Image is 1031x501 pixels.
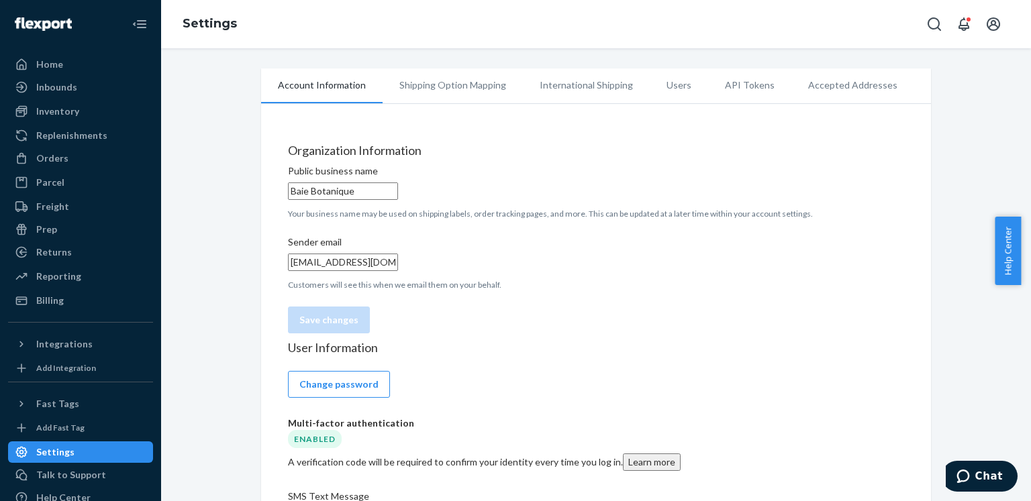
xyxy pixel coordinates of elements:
[288,416,904,430] p: Multi-factor authentication
[8,290,153,311] a: Billing
[383,68,523,102] li: Shipping Option Mapping
[8,464,153,486] button: Talk to Support
[288,430,342,448] div: Enabled
[172,5,248,44] ol: breadcrumbs
[8,420,153,436] a: Add Fast Tag
[261,68,383,103] li: Account Information
[36,468,106,482] div: Talk to Support
[36,422,85,433] div: Add Fast Tag
[288,279,904,290] p: Customers will see this when we email them on your behalf.
[36,245,72,259] div: Returns
[288,208,904,219] p: Your business name may be used on shipping labels, order tracking pages, and more. This can be up...
[126,11,153,38] button: Close Navigation
[15,17,72,31] img: Flexport logo
[288,254,398,271] input: Sender email
[36,152,68,165] div: Orders
[288,182,398,200] input: Public business name
[995,217,1021,285] button: Help Center
[36,270,81,283] div: Reporting
[36,397,79,410] div: Fast Tags
[36,200,69,213] div: Freight
[8,125,153,146] a: Replenishments
[36,129,107,142] div: Replenishments
[36,176,64,189] div: Parcel
[950,11,977,38] button: Open notifications
[8,393,153,414] button: Fast Tags
[523,68,650,102] li: International Shipping
[791,68,914,102] li: Accepted Addresses
[36,362,96,374] div: Add Integration
[650,68,708,102] li: Users
[8,241,153,263] a: Returns
[288,307,370,333] button: Save changes
[980,11,1007,38] button: Open account menu
[8,148,153,169] a: Orders
[36,105,79,118] div: Inventory
[288,341,904,355] h4: User Information
[8,54,153,75] a: Home
[8,196,153,217] a: Freight
[183,16,237,31] a: Settings
[8,101,153,122] a: Inventory
[8,441,153,463] a: Settings
[8,360,153,376] a: Add Integration
[288,453,904,471] div: A verification code will be required to confirm your identity every time you log in.
[288,371,390,398] button: Change password
[288,144,904,158] h4: Organization Information
[8,333,153,355] button: Integrations
[708,68,791,102] li: API Tokens
[921,11,948,38] button: Open Search Box
[36,223,57,236] div: Prep
[8,266,153,287] a: Reporting
[623,453,681,471] button: Learn more
[36,58,63,71] div: Home
[36,445,75,459] div: Settings
[8,219,153,240] a: Prep
[36,294,64,307] div: Billing
[36,80,77,94] div: Inbounds
[8,172,153,193] a: Parcel
[36,337,93,351] div: Integrations
[288,165,378,176] span: Public business name
[288,236,342,247] span: Sender email
[946,461,1018,494] iframe: Opens a widget where you can chat to one of our agents
[8,76,153,98] a: Inbounds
